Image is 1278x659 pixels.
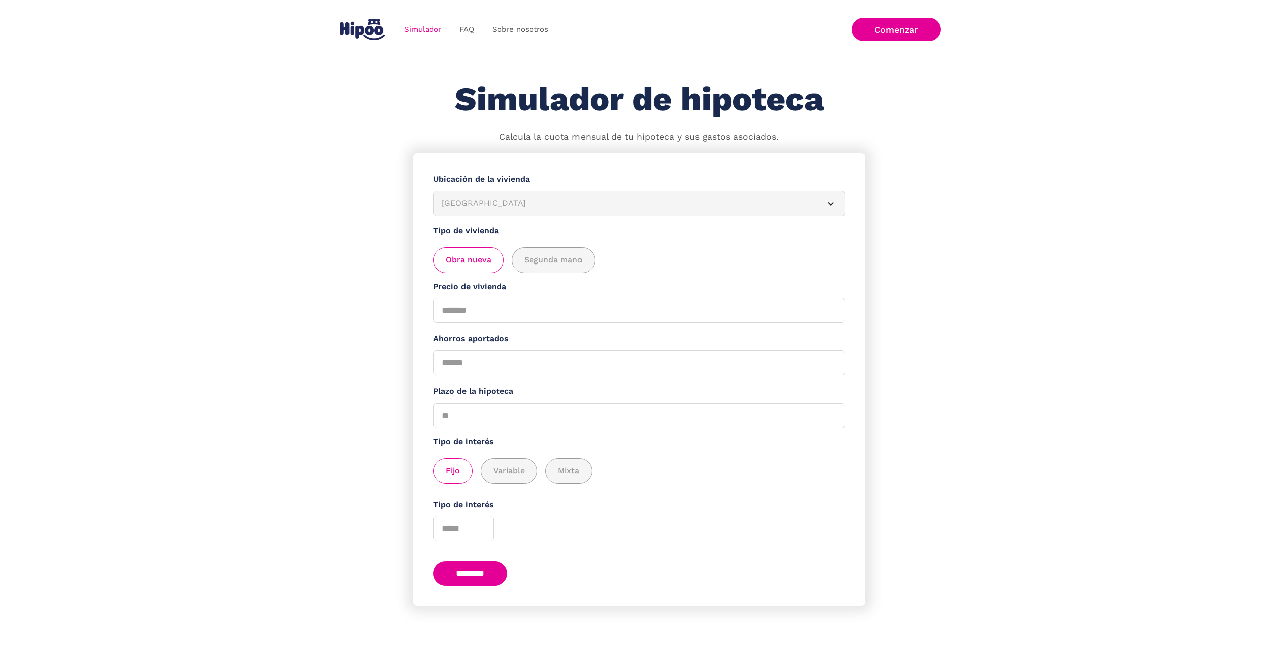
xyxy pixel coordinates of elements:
[455,81,824,118] h1: Simulador de hipoteca
[433,499,845,511] label: Tipo de interés
[446,465,460,477] span: Fijo
[446,254,491,267] span: Obra nueva
[558,465,579,477] span: Mixta
[413,153,865,606] form: Simulador Form
[524,254,583,267] span: Segunda mano
[433,225,845,237] label: Tipo de vivienda
[450,20,483,39] a: FAQ
[395,20,450,39] a: Simulador
[433,281,845,293] label: Precio de vivienda
[499,130,779,144] p: Calcula la cuota mensual de tu hipoteca y sus gastos asociados.
[433,458,845,484] div: add_description_here
[852,18,941,41] a: Comenzar
[433,333,845,345] label: Ahorros aportados
[483,20,557,39] a: Sobre nosotros
[338,15,387,44] a: home
[433,247,845,273] div: add_description_here
[433,385,845,398] label: Plazo de la hipoteca
[433,173,845,186] label: Ubicación de la vivienda
[433,191,845,216] article: [GEOGRAPHIC_DATA]
[493,465,525,477] span: Variable
[442,197,812,210] div: [GEOGRAPHIC_DATA]
[433,436,845,448] label: Tipo de interés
